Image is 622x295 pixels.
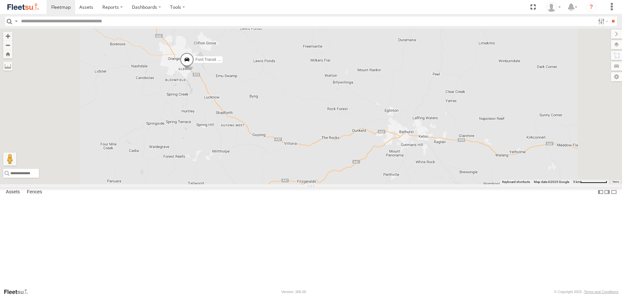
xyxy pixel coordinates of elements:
[4,289,33,295] a: Visit our Website
[611,187,617,197] label: Hide Summary Table
[611,72,622,81] label: Map Settings
[3,40,12,50] button: Zoom out
[534,180,569,184] span: Map data ©2025 Google
[282,290,306,294] div: Version: 306.00
[3,153,16,165] button: Drag Pegman onto the map to open Street View
[604,187,610,197] label: Dock Summary Table to the Right
[584,290,618,294] a: Terms and Conditions
[595,17,609,26] label: Search Filter Options
[573,180,580,184] span: 5 km
[544,2,563,12] div: Stephanie Renton
[3,50,12,58] button: Zoom Home
[554,290,618,294] div: © Copyright 2025 -
[6,3,40,11] img: fleetsu-logo-horizontal.svg
[195,57,226,62] span: Ford Transit 2019
[14,17,19,26] label: Search Query
[571,180,609,184] button: Map Scale: 5 km per 79 pixels
[502,180,530,184] button: Keyboard shortcuts
[3,62,12,71] label: Measure
[586,2,596,12] i: ?
[612,180,619,183] a: Terms (opens in new tab)
[24,188,45,197] label: Fences
[3,188,23,197] label: Assets
[3,32,12,40] button: Zoom in
[597,187,604,197] label: Dock Summary Table to the Left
